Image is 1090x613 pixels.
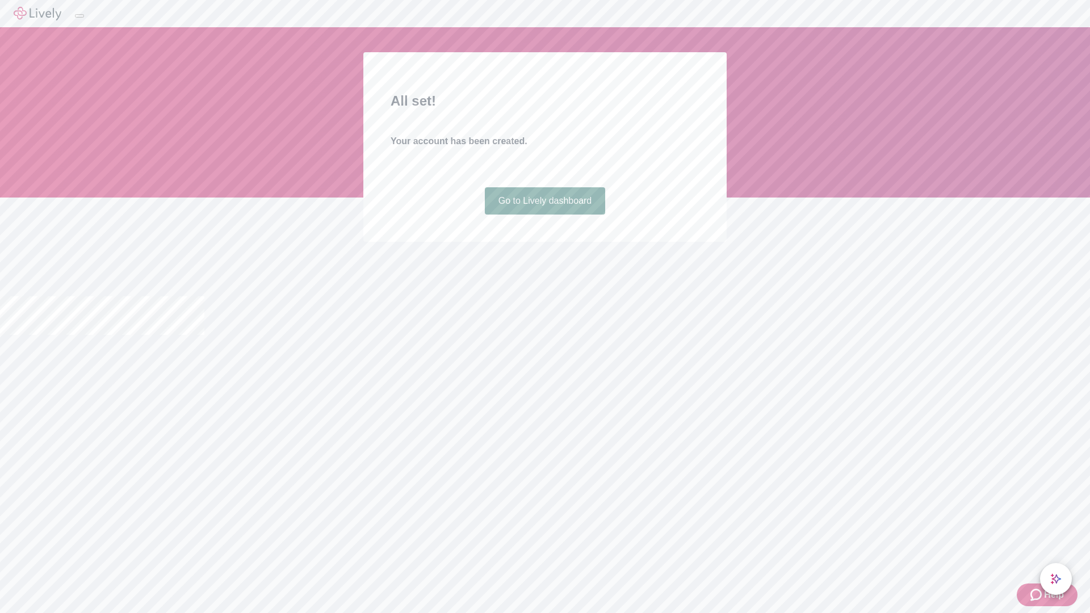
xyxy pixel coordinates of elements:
[75,14,84,18] button: Log out
[1044,588,1064,602] span: Help
[1040,563,1072,595] button: chat
[391,91,699,111] h2: All set!
[391,135,699,148] h4: Your account has been created.
[1017,583,1078,606] button: Zendesk support iconHelp
[1050,573,1062,585] svg: Lively AI Assistant
[485,187,606,215] a: Go to Lively dashboard
[14,7,61,20] img: Lively
[1030,588,1044,602] svg: Zendesk support icon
